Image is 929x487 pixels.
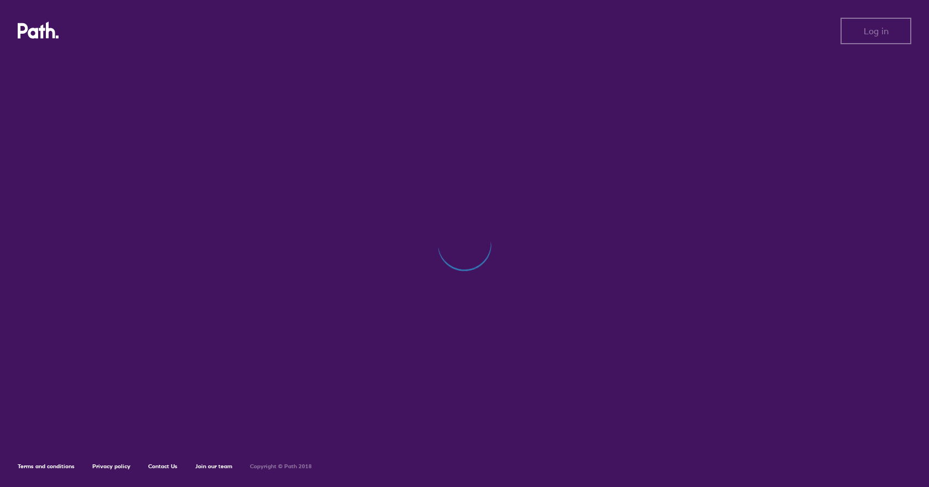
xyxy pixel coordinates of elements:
[841,18,911,44] button: Log in
[195,463,232,470] a: Join our team
[250,463,312,470] h6: Copyright © Path 2018
[864,26,889,36] span: Log in
[18,463,75,470] a: Terms and conditions
[92,463,131,470] a: Privacy policy
[148,463,178,470] a: Contact Us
